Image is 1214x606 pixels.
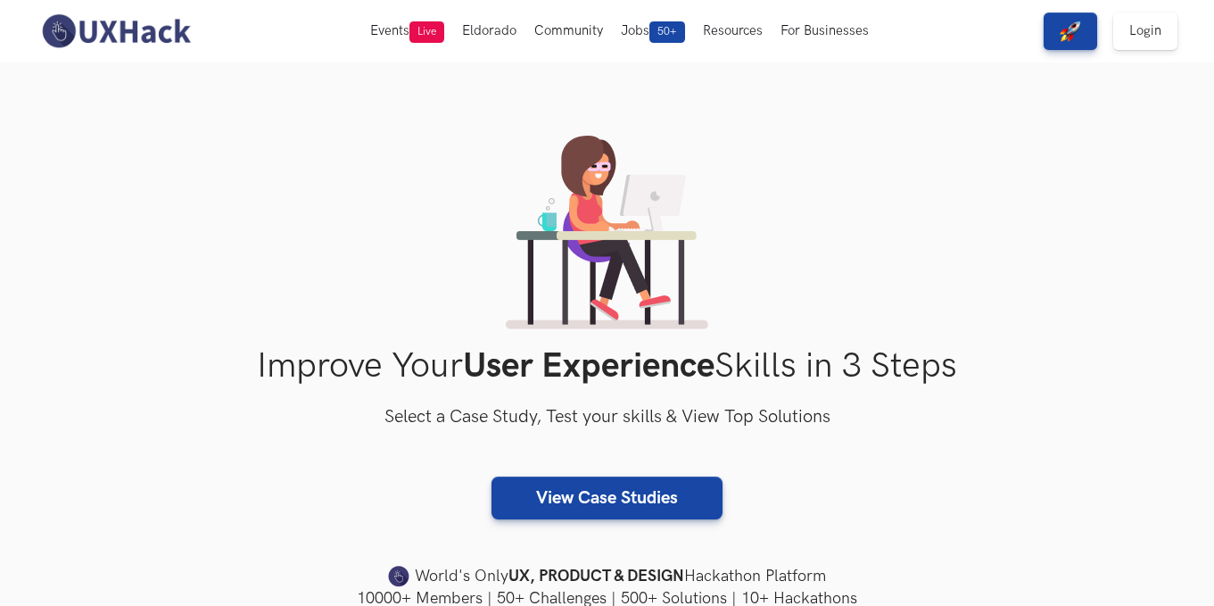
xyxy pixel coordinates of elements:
img: uxhack-favicon-image.png [388,565,409,588]
img: rocket [1060,21,1081,42]
a: Login [1113,12,1177,50]
strong: UX, PRODUCT & DESIGN [508,564,684,589]
strong: User Experience [463,345,714,387]
a: View Case Studies [491,477,723,519]
h1: Improve Your Skills in 3 Steps [37,345,1178,387]
span: Live [409,21,444,43]
img: lady working on laptop [506,136,708,329]
img: UXHack-logo.png [37,12,195,50]
h4: World's Only Hackathon Platform [37,564,1178,589]
h3: Select a Case Study, Test your skills & View Top Solutions [37,403,1178,432]
span: 50+ [649,21,685,43]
